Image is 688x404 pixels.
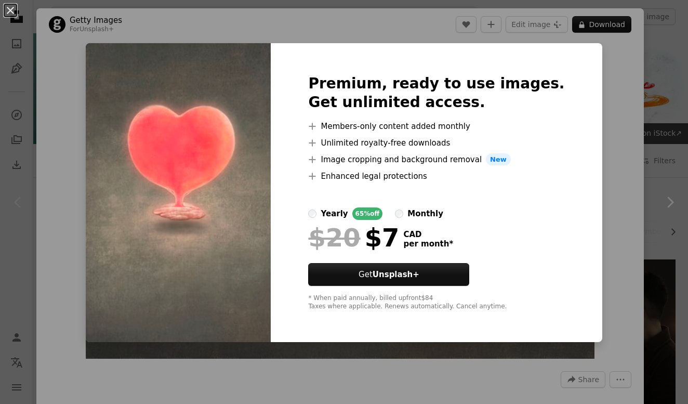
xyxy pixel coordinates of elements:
[308,74,564,112] h2: Premium, ready to use images. Get unlimited access.
[308,120,564,133] li: Members-only content added monthly
[308,137,564,149] li: Unlimited royalty-free downloads
[308,224,360,251] span: $20
[308,170,564,183] li: Enhanced legal protections
[373,270,419,279] strong: Unsplash+
[308,263,469,286] button: GetUnsplash+
[86,43,271,343] img: premium_photo-1682308117151-22e8ef6cf444
[403,239,453,249] span: per month *
[403,230,453,239] span: CAD
[308,224,399,251] div: $7
[321,207,348,220] div: yearly
[352,207,383,220] div: 65% off
[308,210,316,218] input: yearly65%off
[308,294,564,311] div: * When paid annually, billed upfront $84 Taxes where applicable. Renews automatically. Cancel any...
[486,153,511,166] span: New
[407,207,443,220] div: monthly
[395,210,403,218] input: monthly
[308,153,564,166] li: Image cropping and background removal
